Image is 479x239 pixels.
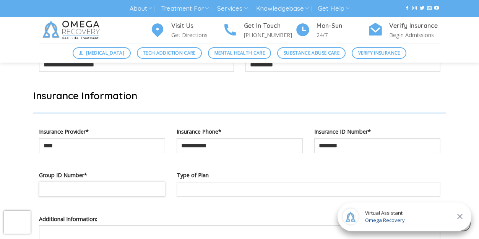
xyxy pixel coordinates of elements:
[208,47,271,59] a: Mental Health Care
[405,6,409,11] a: Follow on Facebook
[358,49,400,57] span: Verify Insurance
[143,49,196,57] span: Tech Addiction Care
[389,31,440,39] p: Begin Admissions
[33,89,446,102] h2: Insurance Information
[39,17,106,44] img: Omega Recovery
[161,2,209,16] a: Treatment For
[317,21,368,31] h4: Mon-Sun
[150,21,222,40] a: Visit Us Get Directions
[317,31,368,39] p: 24/7
[130,2,152,16] a: About
[177,127,303,136] label: Insurance Phone*
[352,47,406,59] a: Verify Insurance
[318,2,349,16] a: Get Help
[39,127,165,136] label: Insurance Provider*
[39,171,165,179] label: Group ID Number*
[217,2,247,16] a: Services
[171,31,222,39] p: Get Directions
[214,49,265,57] span: Mental Health Care
[420,6,424,11] a: Follow on Twitter
[86,49,124,57] span: [MEDICAL_DATA]
[434,6,439,11] a: Follow on YouTube
[73,47,131,59] a: [MEDICAL_DATA]
[284,49,339,57] span: Substance Abuse Care
[39,215,440,223] label: Additional Information:
[137,47,202,59] a: Tech Addiction Care
[171,21,222,31] h4: Visit Us
[177,171,440,179] label: Type of Plan
[244,21,295,31] h4: Get In Touch
[222,21,295,40] a: Get In Touch [PHONE_NUMBER]
[244,31,295,39] p: [PHONE_NUMBER]
[277,47,346,59] a: Substance Abuse Care
[389,21,440,31] h4: Verify Insurance
[368,21,440,40] a: Verify Insurance Begin Admissions
[412,6,417,11] a: Follow on Instagram
[427,6,432,11] a: Send us an email
[256,2,309,16] a: Knowledgebase
[314,127,440,136] label: Insurance ID Number*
